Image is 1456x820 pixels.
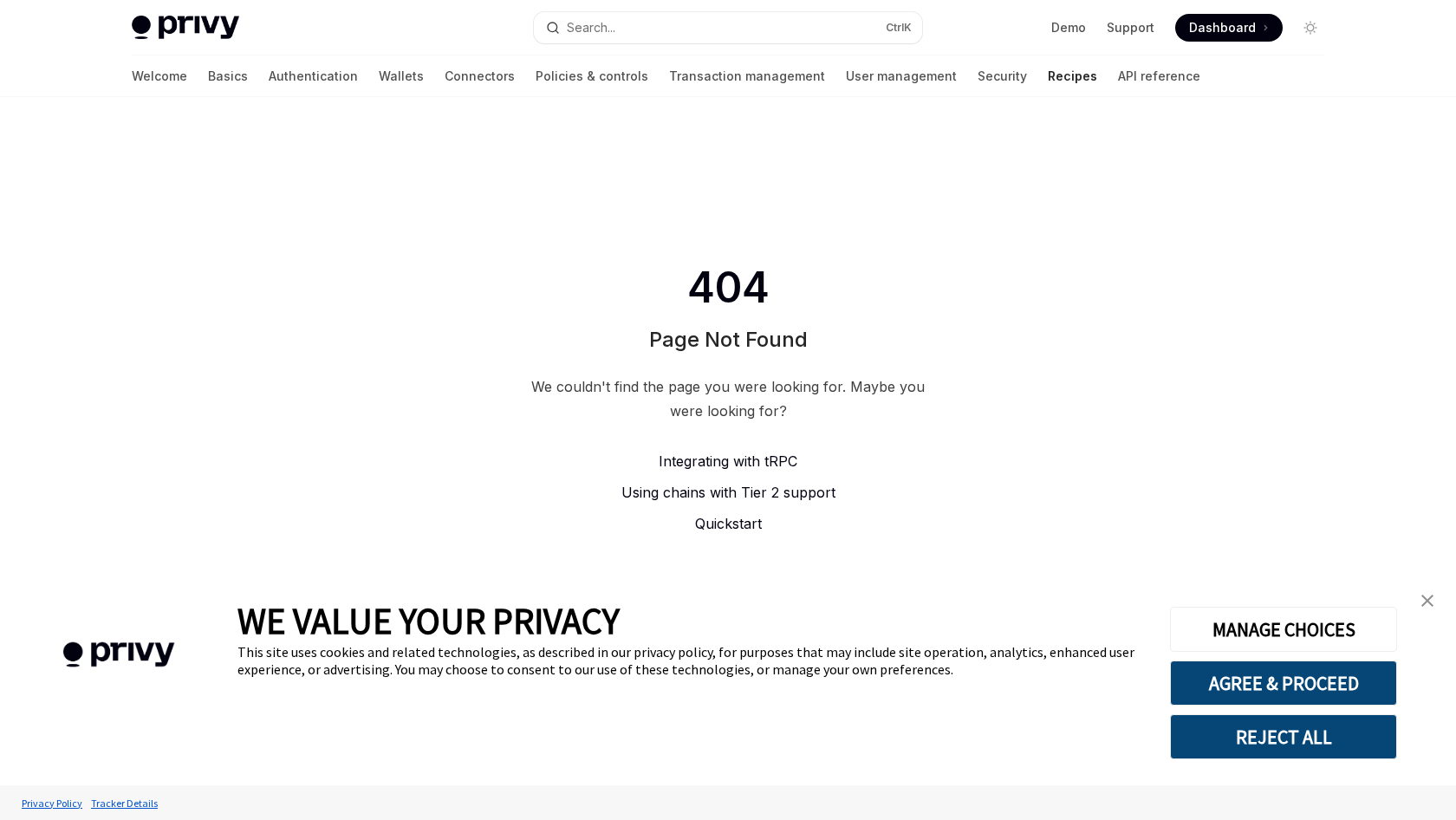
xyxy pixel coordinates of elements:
a: Demo [1051,19,1086,36]
span: Using chains with Tier 2 support [621,484,835,501]
a: Dashboard [1175,14,1283,42]
img: light logo [132,16,239,40]
a: API reference [1118,55,1200,97]
a: Integrating with tRPC [523,451,933,472]
a: Quickstart [523,513,933,534]
img: company logo [26,617,211,693]
a: Basics [208,55,248,97]
a: Authentication [269,55,358,97]
span: Ctrl K [886,21,912,35]
a: Security [978,55,1027,97]
a: Transaction management [669,55,825,97]
span: Integrating with tRPC [659,452,797,470]
span: WE VALUE YOUR PRIVACY [237,598,620,643]
div: We couldn't find the page you were looking for. Maybe you were looking for? [523,374,933,423]
a: Connectors [445,55,515,97]
a: User management [846,55,957,97]
button: AGREE & PROCEED [1170,661,1397,706]
button: Toggle dark mode [1297,14,1324,42]
span: Dashboard [1189,19,1256,36]
span: Quickstart [695,515,762,532]
a: Support [1107,19,1154,36]
img: close banner [1421,595,1433,607]
a: Privacy Policy [17,788,87,818]
button: REJECT ALL [1170,714,1397,759]
a: Wallets [379,55,424,97]
a: Policies & controls [536,55,648,97]
a: Using chains with Tier 2 support [523,482,933,503]
button: Open search [534,12,922,43]
h1: Page Not Found [649,326,808,354]
a: close banner [1410,583,1445,618]
a: Welcome [132,55,187,97]
div: Search... [567,17,615,38]
a: Recipes [1048,55,1097,97]
button: MANAGE CHOICES [1170,607,1397,652]
a: Tracker Details [87,788,162,818]
div: This site uses cookies and related technologies, as described in our privacy policy, for purposes... [237,643,1144,678]
span: 404 [684,264,773,312]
